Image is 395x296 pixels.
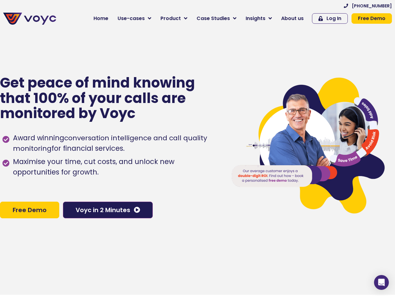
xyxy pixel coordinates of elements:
[197,15,230,22] span: Case Studies
[13,133,207,153] h1: conversation intelligence and call quality monitoring
[160,15,181,22] span: Product
[13,207,47,213] span: Free Demo
[276,12,308,25] a: About us
[80,25,96,32] span: Phone
[113,12,156,25] a: Use-cases
[344,4,392,8] a: [PHONE_NUMBER]
[156,12,192,25] a: Product
[352,4,392,8] span: [PHONE_NUMBER]
[11,157,219,178] span: Maximise your time, cut costs, and unlock new opportunities for growth.
[241,12,276,25] a: Insights
[63,202,153,218] a: Voyc in 2 Minutes
[11,133,219,154] span: Award winning for financial services.
[312,13,348,24] a: Log In
[246,15,265,22] span: Insights
[358,16,385,21] span: Free Demo
[94,15,108,22] span: Home
[3,13,56,25] img: voyc-full-logo
[76,207,130,213] span: Voyc in 2 Minutes
[89,12,113,25] a: Home
[80,50,101,57] span: Job title
[351,13,392,24] a: Free Demo
[192,12,241,25] a: Case Studies
[118,15,145,22] span: Use-cases
[281,15,304,22] span: About us
[374,275,389,290] div: Open Intercom Messenger
[326,16,341,21] span: Log In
